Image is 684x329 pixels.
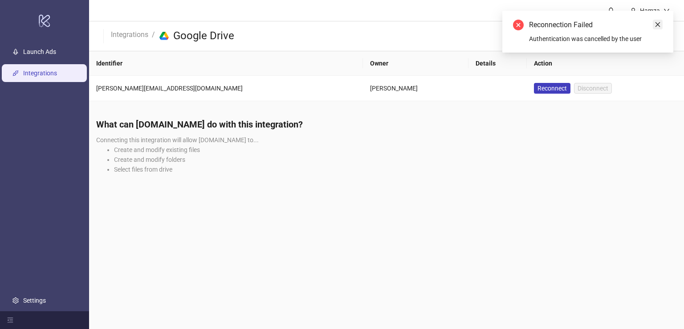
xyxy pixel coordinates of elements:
a: Settings [23,297,46,304]
th: Owner [363,51,468,76]
span: Connecting this integration will allow [DOMAIN_NAME] to... [96,136,259,144]
span: menu-fold [7,317,13,323]
span: down [664,8,670,14]
button: Reconnect [534,83,570,94]
h3: Google Drive [173,29,234,43]
li: Create and modify folders [114,155,677,164]
button: Disconnect [574,83,612,94]
th: Identifier [89,51,363,76]
a: Close [653,20,663,29]
a: Integrations [109,29,150,39]
div: [PERSON_NAME][EMAIL_ADDRESS][DOMAIN_NAME] [96,83,356,93]
span: Reconnect [537,85,567,92]
li: Create and modify existing files [114,145,677,155]
li: Select files from drive [114,164,677,174]
div: Authentication was cancelled by the user [529,34,663,44]
div: [PERSON_NAME] [370,83,461,93]
li: / [152,29,155,43]
th: Details [468,51,527,76]
span: close [655,21,661,28]
div: Hamza [636,6,664,16]
a: Launch Ads [23,48,56,55]
span: user [630,8,636,14]
a: Integrations [23,70,57,77]
h4: What can [DOMAIN_NAME] do with this integration? [96,118,677,131]
span: bell [608,7,614,13]
div: Reconnection Failed [529,20,663,30]
th: Action [527,51,684,76]
span: close-circle [513,20,524,30]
